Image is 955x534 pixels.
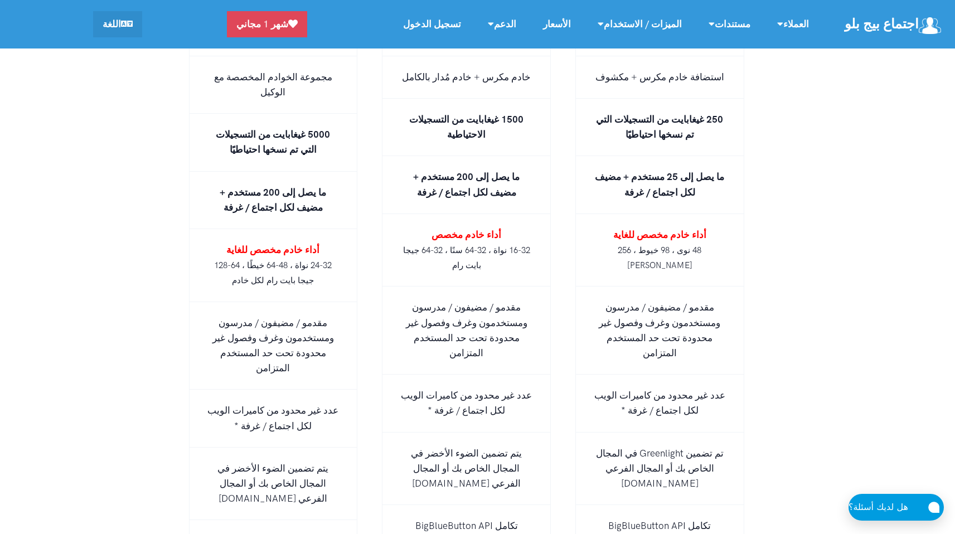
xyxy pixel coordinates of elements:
[613,229,706,240] strong: أداء خادم مخصص للغاية
[596,114,723,140] strong: 250 غيغابايت من التسجيلات التي تم نسخها احتياطيًا
[849,500,919,514] div: هل لديك أسئلة؟
[214,260,332,285] small: 24-32 نواة ، 48-64 خيطًا ، 64-128 جيجا بايت رام لكل خادم
[409,114,523,140] strong: 1500 غيغابايت من التسجيلات الاحتياطية
[575,433,744,506] li: تم تضمين Greenlight في المجال الخاص بك أو المجال الفرعي [DOMAIN_NAME]
[432,229,501,240] strong: أداء خادم مخصص
[849,494,944,521] button: هل لديك أسئلة؟
[403,245,530,270] small: 16-32 نواة ، 32-64 سنًا ، 32-64 جيجا بايت رام
[695,12,764,36] a: مستندات
[618,245,701,270] small: 48 نوى ، 98 خيوط ، 256 [PERSON_NAME]
[382,56,551,99] li: خادم مكرس + خادم مُدار بالكامل
[382,375,551,432] li: عدد غير محدود من كاميرات الويب لكل اجتماع / غرفة *
[919,17,941,34] img: شعار
[382,433,551,506] li: يتم تضمين الضوء الأخضر في المجال الخاص بك أو المجال الفرعي [DOMAIN_NAME]
[575,56,744,99] li: استضافة خادم مكرس + مكشوف
[189,302,358,390] li: مقدمو / مضيفون / مدرسون ومستخدمون وغرف وفصول غير محدودة تحت حد المستخدم المتزامن
[530,12,584,36] a: الأسعار
[227,11,307,37] a: شهر 1 مجاني
[584,12,695,36] a: الميزات / الاستخدام
[390,12,474,36] a: تسجيل الدخول
[189,448,358,521] li: يتم تضمين الضوء الأخضر في المجال الخاص بك أو المجال الفرعي [DOMAIN_NAME]
[189,390,358,447] li: عدد غير محدود من كاميرات الويب لكل اجتماع / غرفة *
[220,187,326,213] strong: ما يصل إلى 200 مستخدم + مضيف لكل اجتماع / غرفة
[575,375,744,432] li: عدد غير محدود من كاميرات الويب لكل اجتماع / غرفة *
[216,129,330,155] strong: 5000 غيغابايت من التسجيلات التي تم نسخها احتياطيًا
[382,287,551,375] li: مقدمو / مضيفون / مدرسون ومستخدمون وغرف وفصول غير محدودة تحت حد المستخدم المتزامن
[845,12,944,36] a: اجتماع بيج بلو
[474,12,530,36] a: الدعم
[575,287,744,375] li: مقدمو / مضيفون / مدرسون ومستخدمون وغرف وفصول غير محدودة تحت حد المستخدم المتزامن
[764,12,822,36] a: العملاء
[93,11,142,37] a: اللغة
[189,56,358,114] li: مجموعة الخوادم المخصصة مع الوكيل
[226,244,319,255] strong: أداء خادم مخصص للغاية
[413,171,520,197] strong: ما يصل إلى 200 مستخدم + مضيف لكل اجتماع / غرفة
[595,171,724,197] strong: ما يصل إلى 25 مستخدم + مضيف لكل اجتماع / غرفة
